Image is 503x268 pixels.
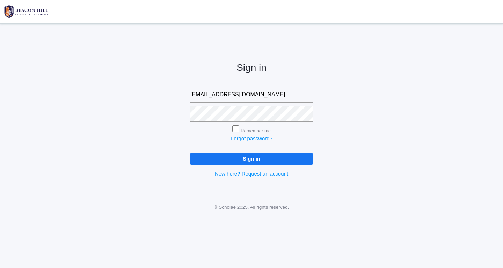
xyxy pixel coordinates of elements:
[190,87,313,103] input: Email address
[190,62,313,73] h2: Sign in
[241,128,271,133] label: Remember me
[190,153,313,164] input: Sign in
[215,171,288,177] a: New here? Request an account
[231,135,272,141] a: Forgot password?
